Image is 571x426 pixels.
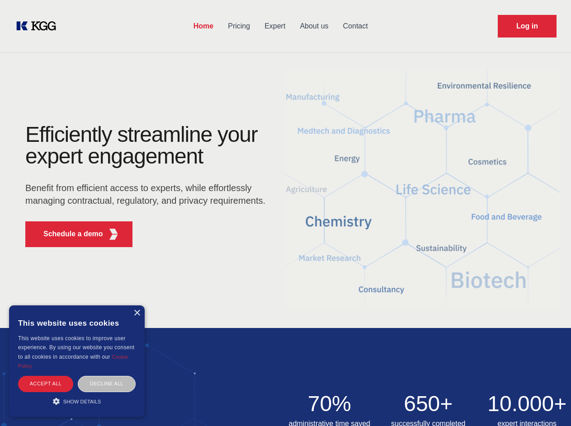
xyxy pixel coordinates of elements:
button: Schedule a demoKGG Fifth Element RED [25,221,132,247]
a: Pricing [221,14,257,38]
h2: 650+ [384,393,472,415]
a: KOL Knowledge Platform: Talk to Key External Experts (KEE) [14,19,63,33]
a: Expert [257,14,293,38]
span: This website uses cookies to improve user experience. By using our website you consent to all coo... [18,335,134,360]
a: Home [186,14,221,38]
iframe: Chat Widget [526,383,571,426]
div: This website uses cookies [18,312,136,334]
a: Request Demo [498,15,557,37]
h1: Efficiently streamline your expert engagement [25,124,271,167]
p: Benefit from efficient access to experts, while effortlessly managing contractual, regulatory, an... [25,182,271,207]
a: About us [293,14,335,38]
a: Contact [336,14,375,38]
div: Decline all [78,376,136,392]
img: KGG Fifth Element RED [108,229,119,240]
h2: 70% [286,393,374,415]
div: Close [133,310,140,317]
p: Schedule a demo [43,229,103,239]
a: Cookie Policy [18,354,128,369]
div: Accept all [18,376,73,392]
span: Show details [63,399,101,404]
div: Show details [18,397,136,406]
img: KGG Fifth Element RED [286,59,561,319]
